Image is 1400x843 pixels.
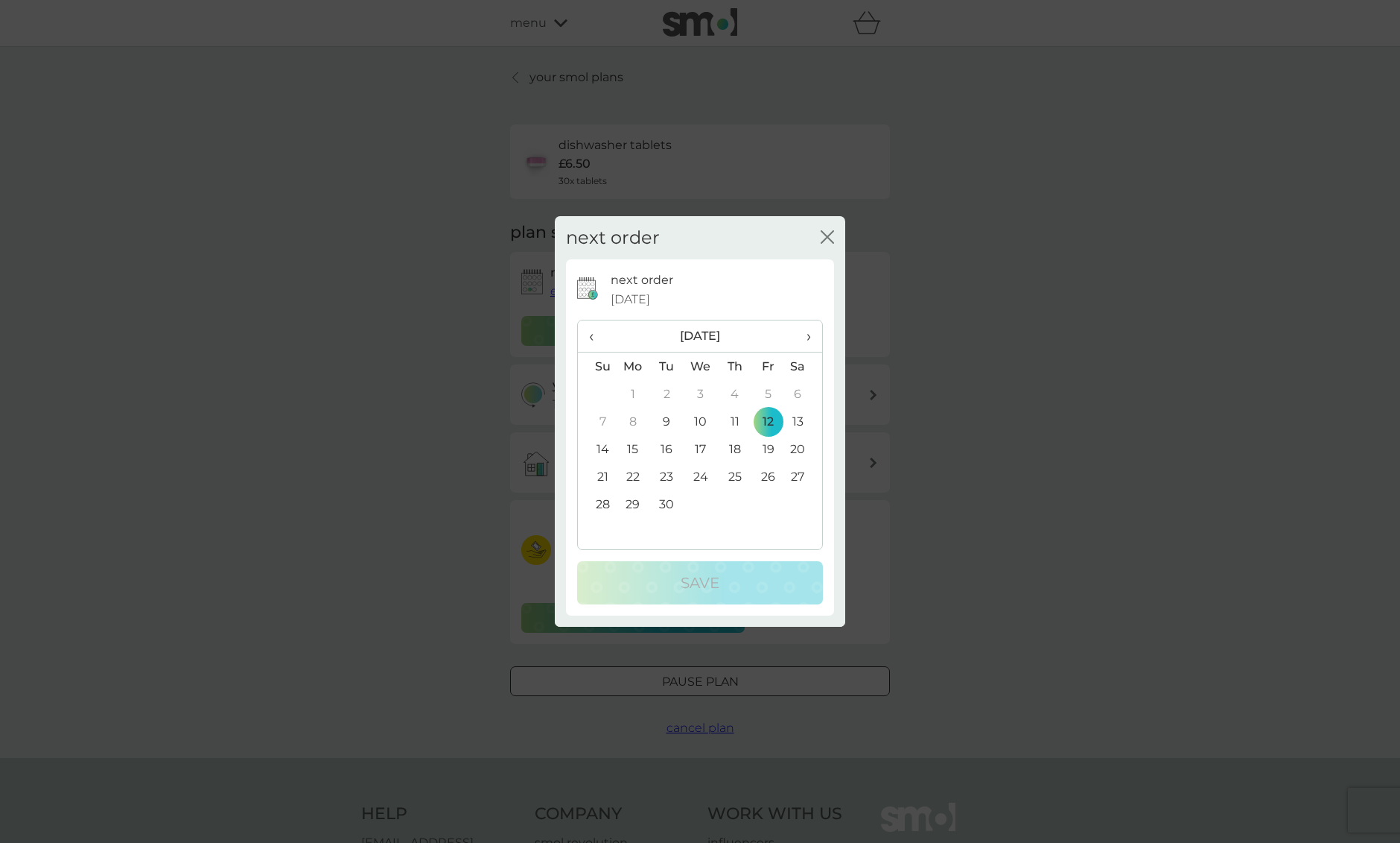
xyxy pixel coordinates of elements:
th: Tu [650,353,684,381]
h2: next order [566,227,660,249]
td: 12 [751,408,785,435]
td: 13 [785,408,822,435]
span: › [796,321,811,352]
span: [DATE] [611,290,650,309]
td: 5 [751,380,785,408]
td: 18 [718,435,751,463]
td: 8 [616,408,650,435]
td: 3 [684,380,718,408]
td: 25 [718,463,751,490]
td: 22 [616,463,650,490]
td: 19 [751,435,785,463]
td: 20 [785,435,822,463]
td: 28 [578,490,616,518]
td: 15 [616,435,650,463]
td: 1 [616,380,650,408]
td: 30 [650,490,684,518]
th: Sa [785,353,822,381]
td: 23 [650,463,684,490]
td: 7 [578,408,616,435]
td: 29 [616,490,650,518]
td: 11 [718,408,751,435]
td: 16 [650,435,684,463]
td: 10 [684,408,718,435]
p: Save [681,571,719,595]
td: 9 [650,408,684,435]
th: Th [718,353,751,381]
td: 17 [684,435,718,463]
td: 27 [785,463,822,490]
p: next order [611,271,673,290]
th: Mo [616,353,650,381]
button: close [821,230,834,246]
td: 26 [751,463,785,490]
td: 14 [578,435,616,463]
td: 4 [718,380,751,408]
td: 24 [684,463,718,490]
button: Save [577,561,823,604]
th: Fr [751,353,785,381]
td: 2 [650,380,684,408]
th: Su [578,353,616,381]
span: ‹ [589,321,605,352]
td: 21 [578,463,616,490]
td: 6 [785,380,822,408]
th: [DATE] [616,321,785,353]
th: We [684,353,718,381]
